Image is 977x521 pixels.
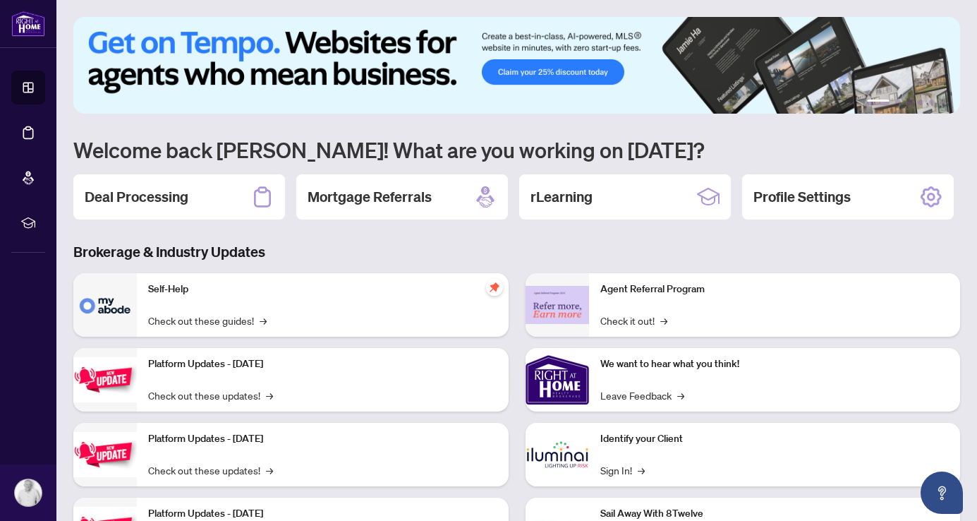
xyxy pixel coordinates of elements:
[867,100,890,105] button: 1
[895,100,901,105] button: 2
[148,388,273,403] a: Check out these updates!→
[638,462,645,478] span: →
[921,472,963,514] button: Open asap
[753,187,851,207] h2: Profile Settings
[600,357,949,372] p: We want to hear what you think!
[486,279,503,296] span: pushpin
[148,357,497,372] p: Platform Updates - [DATE]
[526,423,589,486] img: Identify your Client
[906,100,912,105] button: 3
[73,357,137,402] img: Platform Updates - July 21, 2025
[526,348,589,412] img: We want to hear what you think!
[73,273,137,337] img: Self-Help
[600,431,949,447] p: Identify your Client
[600,462,645,478] a: Sign In!→
[530,187,593,207] h2: rLearning
[85,187,188,207] h2: Deal Processing
[148,431,497,447] p: Platform Updates - [DATE]
[266,462,273,478] span: →
[600,388,684,403] a: Leave Feedback→
[600,282,949,297] p: Agent Referral Program
[11,11,45,37] img: logo
[940,100,946,105] button: 6
[73,242,960,262] h3: Brokerage & Industry Updates
[308,187,432,207] h2: Mortgage Referrals
[148,462,273,478] a: Check out these updates!→
[73,17,960,114] img: Slide 0
[929,100,935,105] button: 5
[526,286,589,325] img: Agent Referral Program
[15,479,42,506] img: Profile Icon
[148,282,497,297] p: Self-Help
[266,388,273,403] span: →
[260,313,267,328] span: →
[677,388,684,403] span: →
[148,313,267,328] a: Check out these guides!→
[660,313,667,328] span: →
[918,100,923,105] button: 4
[600,313,667,328] a: Check it out!→
[73,136,960,163] h1: Welcome back [PERSON_NAME]! What are you working on [DATE]?
[73,432,137,477] img: Platform Updates - July 8, 2025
